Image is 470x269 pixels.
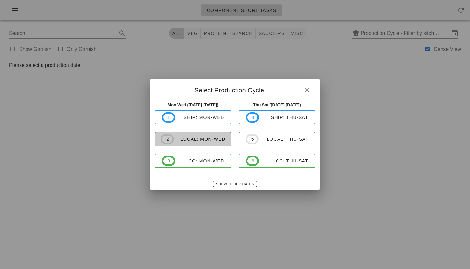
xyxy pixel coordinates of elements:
[259,158,308,163] div: CC: Thu-Sat
[251,114,254,121] span: 4
[155,110,231,124] button: 1ship: Mon-Wed
[259,115,308,120] div: ship: Thu-Sat
[213,181,257,187] button: Show Other Dates
[253,102,301,107] strong: Thu-Sat ([DATE]-[DATE])
[155,132,231,146] button: 2local: Mon-Wed
[175,115,224,120] div: ship: Mon-Wed
[259,137,309,142] div: local: Thu-Sat
[166,136,168,143] span: 2
[174,137,225,142] div: local: Mon-Wed
[168,102,218,107] strong: Mon-Wed ([DATE]-[DATE])
[155,154,231,168] button: 3CC: Mon-Wed
[167,157,170,164] span: 3
[167,114,170,121] span: 1
[216,182,254,186] span: Show Other Dates
[239,110,315,124] button: 4ship: Thu-Sat
[239,132,315,146] button: 5local: Thu-Sat
[251,136,254,143] span: 5
[239,154,315,168] button: 6CC: Thu-Sat
[251,157,254,164] span: 6
[150,79,320,99] div: Select Production Cycle
[175,158,224,163] div: CC: Mon-Wed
